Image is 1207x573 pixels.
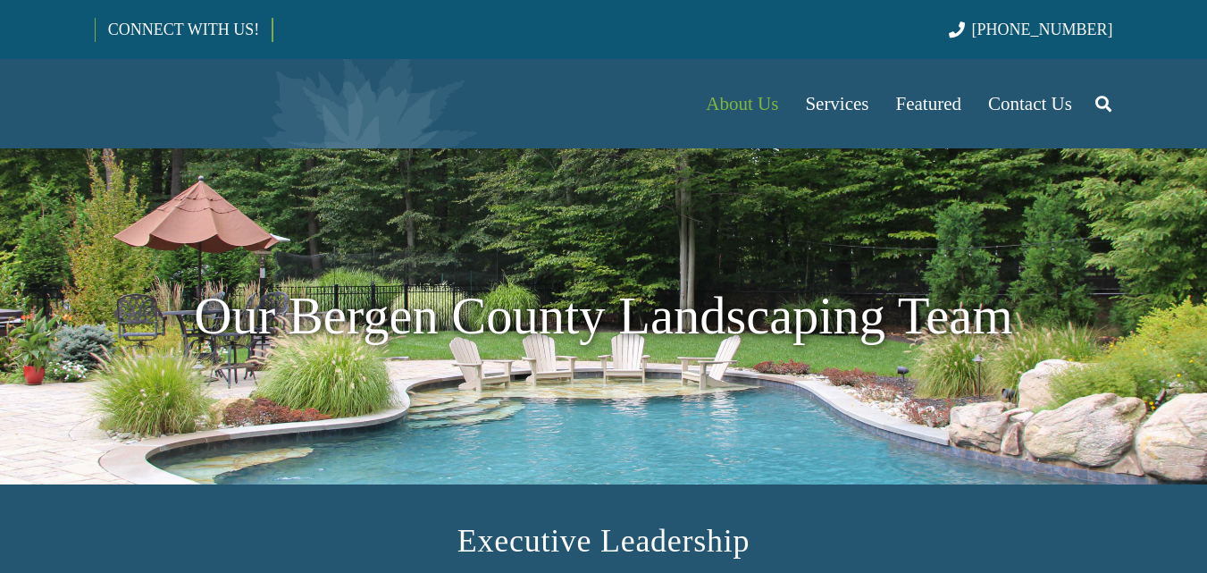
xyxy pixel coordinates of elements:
a: Featured [883,59,975,148]
a: Services [792,59,882,148]
a: CONNECT WITH US! [96,8,272,51]
a: Contact Us [975,59,1085,148]
h1: Our Bergen County Landscaping Team [95,277,1113,356]
span: Services [805,93,868,114]
a: Borst-Logo [95,68,391,139]
a: About Us [692,59,792,148]
h2: Executive Leadership [95,517,1113,565]
span: About Us [706,93,778,114]
span: [PHONE_NUMBER] [972,21,1113,38]
span: Contact Us [988,93,1072,114]
a: Search [1085,81,1121,126]
span: Featured [896,93,961,114]
a: [PHONE_NUMBER] [949,21,1112,38]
